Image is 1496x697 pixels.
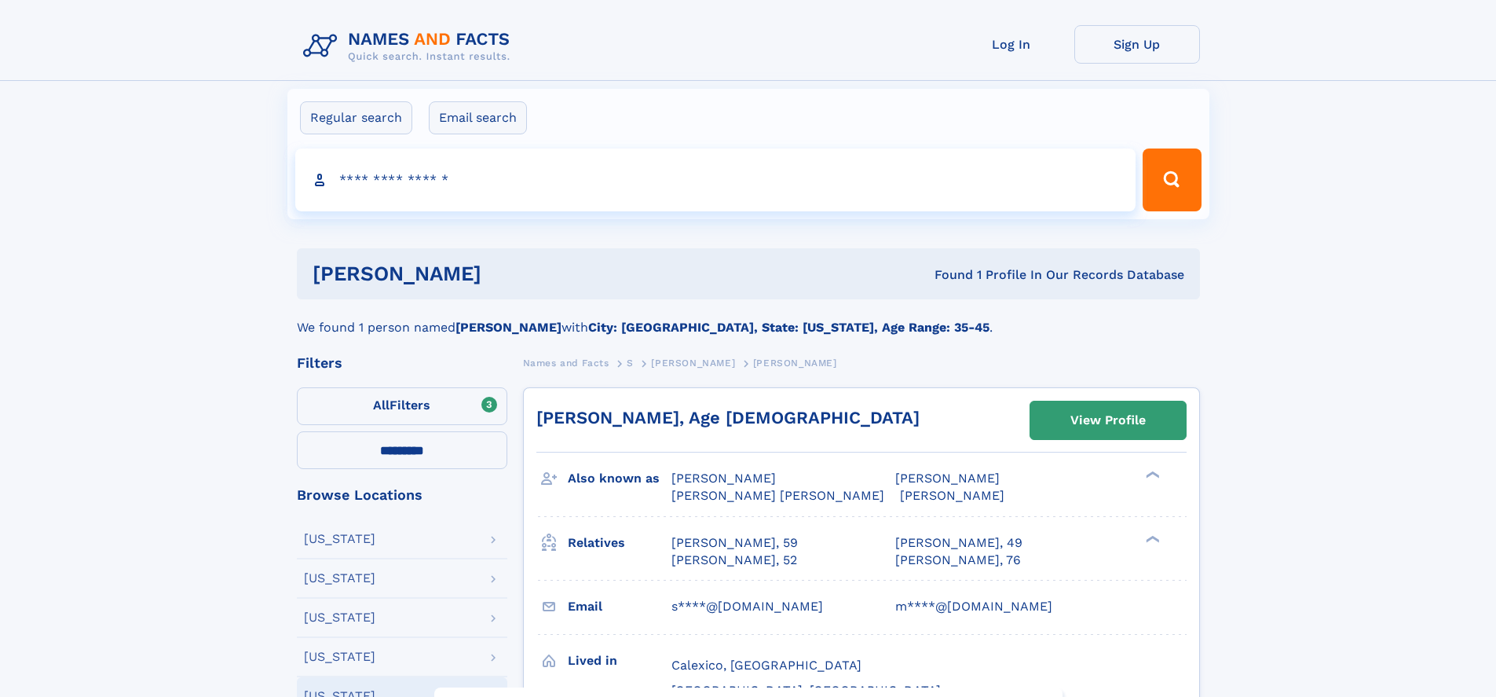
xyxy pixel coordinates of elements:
span: [PERSON_NAME] [900,488,1004,503]
div: [US_STATE] [304,651,375,663]
div: [US_STATE] [304,533,375,545]
a: View Profile [1030,402,1186,439]
span: [PERSON_NAME] [753,358,837,369]
label: Filters [297,387,507,425]
div: View Profile [1070,402,1146,438]
label: Email search [429,101,527,134]
a: [PERSON_NAME], 59 [671,534,798,552]
span: [PERSON_NAME] [PERSON_NAME] [671,488,884,503]
img: Logo Names and Facts [297,25,523,68]
label: Regular search [300,101,412,134]
div: Found 1 Profile In Our Records Database [708,266,1184,284]
span: S [627,358,634,369]
span: [PERSON_NAME] [895,471,1000,486]
span: Calexico, [GEOGRAPHIC_DATA] [671,658,861,673]
a: Sign Up [1074,25,1200,64]
a: [PERSON_NAME] [651,353,735,372]
div: Browse Locations [297,488,507,502]
b: [PERSON_NAME] [455,320,561,335]
input: search input [295,149,1136,211]
a: [PERSON_NAME], 49 [895,534,1022,552]
div: [US_STATE] [304,611,375,624]
a: Names and Facts [523,353,609,372]
h3: Also known as [568,465,671,492]
b: City: [GEOGRAPHIC_DATA], State: [US_STATE], Age Range: 35-45 [588,320,989,335]
div: We found 1 person named with . [297,299,1200,337]
span: [PERSON_NAME] [651,358,735,369]
a: Log In [949,25,1074,64]
h3: Relatives [568,530,671,556]
h3: Lived in [568,647,671,674]
h1: [PERSON_NAME] [313,264,708,284]
span: All [373,398,390,413]
div: Filters [297,356,507,370]
a: [PERSON_NAME], Age [DEMOGRAPHIC_DATA] [536,408,920,427]
div: [US_STATE] [304,572,375,585]
a: S [627,353,634,372]
span: [PERSON_NAME] [671,471,776,486]
div: ❯ [1142,470,1161,480]
h3: Email [568,593,671,620]
a: [PERSON_NAME], 52 [671,552,797,569]
button: Search Button [1143,149,1201,211]
a: [PERSON_NAME], 76 [895,552,1021,569]
div: ❯ [1142,534,1161,544]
